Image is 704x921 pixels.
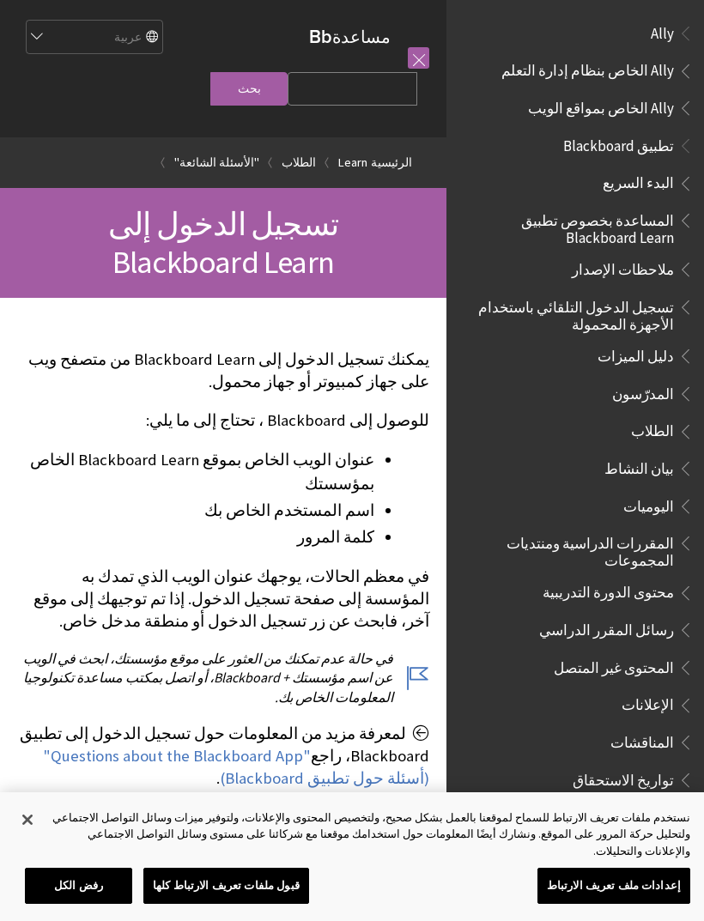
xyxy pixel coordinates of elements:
[309,26,391,47] a: مساعدةBb
[631,417,674,440] span: الطلاب
[501,57,674,80] span: Ally الخاص بنظام إدارة التعلم
[598,342,674,365] span: دليل الميزات
[572,255,674,278] span: ملاحظات الإصدار
[17,723,429,791] p: لمعرفة مزيد من المعلومات حول تسجيل الدخول إلى تطبيق Blackboard، راجع .
[43,746,429,789] a: "Questions about the Blackboard App" (أسئلة حول تطبيق Blackboard)
[25,21,162,55] select: Site Language Selector
[17,499,374,523] li: اسم المستخدم الخاص بك
[604,454,674,477] span: بيان النشاط
[528,94,674,117] span: Ally الخاص بمواقع الويب
[603,169,674,192] span: البدء السريع
[554,653,674,676] span: المحتوى غير المتصل
[17,409,429,432] p: للوصول إلى Blackboard ، تحتاج إلى ما يلي:
[622,691,674,714] span: الإعلانات
[17,649,429,706] p: في حالة عدم تمكنك من العثور على موقع مؤسستك، ابحث في الويب عن اسم مؤسستك + Blackboard، أو اتصل بم...
[338,152,367,173] a: Learn
[9,801,46,839] button: إغلاق
[17,348,429,393] p: يمكنك تسجيل الدخول إلى Blackboard Learn من متصفح ويب على جهاز كمبيوتر أو جهاز محمول.
[537,868,690,904] button: إعدادات ملف تعريف الارتباط
[467,529,674,569] span: المقررات الدراسية ومنتديات المجموعات
[457,19,694,123] nav: Book outline for Anthology Ally Help
[108,204,338,282] span: تسجيل الدخول إلى Blackboard Learn
[143,868,309,904] button: قبول ملفات تعريف الارتباط كلها
[543,579,674,602] span: محتوى الدورة التدريبية
[651,19,674,42] span: Ally
[49,809,690,860] div: نستخدم ملفات تعريف الارتباط للسماح لموقعنا بالعمل بشكل صحيح، ولتخصيص المحتوى والإعلانات، ولتوفير ...
[17,566,429,633] p: في معظم الحالات، يوجهك عنوان الويب الذي تمدك به المؤسسة إلى صفحة تسجيل الدخول. إذا تم توجيهك إلى ...
[25,868,132,904] button: رفض الكل
[17,525,374,549] li: كلمة المرور
[573,766,674,789] span: تواريخ الاستحقاق
[467,206,674,246] span: المساعدة بخصوص تطبيق Blackboard Learn
[467,293,674,333] span: تسجيل الدخول التلقائي باستخدام الأجهزة المحمولة
[174,152,259,173] a: "الأسئلة الشائعة"
[309,26,332,48] strong: Bb
[563,131,674,155] span: تطبيق Blackboard
[371,152,412,173] a: الرئيسية
[17,448,374,496] li: عنوان الويب الخاص بموقع Blackboard Learn الخاص بمؤسستك
[282,152,316,173] a: الطلاب
[539,615,674,639] span: رسائل المقرر الدراسي
[210,72,288,106] input: بحث
[610,728,674,751] span: المناقشات
[612,379,674,403] span: المدرّسون
[623,492,674,515] span: اليوميات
